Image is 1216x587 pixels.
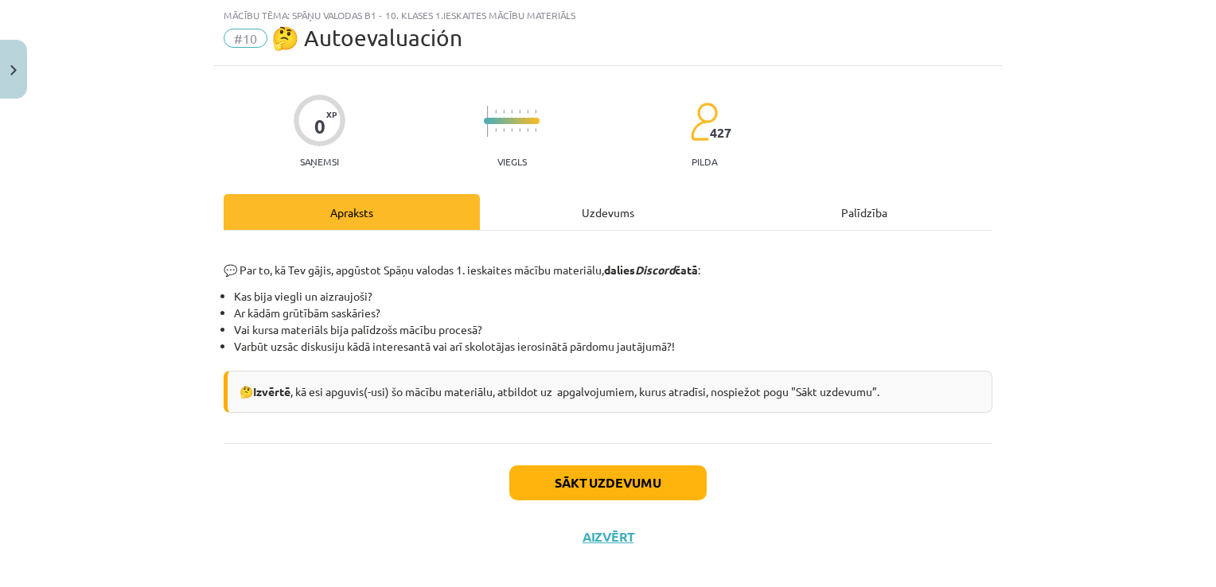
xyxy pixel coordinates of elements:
img: students-c634bb4e5e11cddfef0936a35e636f08e4e9abd3cc4e673bd6f9a4125e45ecb1.svg [690,102,718,142]
span: XP [326,110,337,119]
img: icon-short-line-57e1e144782c952c97e751825c79c345078a6d821885a25fce030b3d8c18986b.svg [495,128,497,132]
img: icon-short-line-57e1e144782c952c97e751825c79c345078a6d821885a25fce030b3d8c18986b.svg [511,110,513,114]
img: icon-short-line-57e1e144782c952c97e751825c79c345078a6d821885a25fce030b3d8c18986b.svg [519,110,520,114]
img: icon-long-line-d9ea69661e0d244f92f715978eff75569469978d946b2353a9bb055b3ed8787d.svg [487,106,489,137]
img: icon-short-line-57e1e144782c952c97e751825c79c345078a6d821885a25fce030b3d8c18986b.svg [519,128,520,132]
div: Apraksts [224,194,480,230]
img: icon-short-line-57e1e144782c952c97e751825c79c345078a6d821885a25fce030b3d8c18986b.svg [503,128,505,132]
div: Mācību tēma: Spāņu valodas b1 - 10. klases 1.ieskaites mācību materiāls [224,10,992,21]
strong: dalies čatā [604,262,698,277]
p: Saņemsi [294,156,345,167]
p: 💬 Par to, kā Tev gājis, apgūstot Spāņu valodas 1. ieskaites mācību materiālu, : [224,245,992,278]
span: #10 [224,29,267,48]
img: icon-short-line-57e1e144782c952c97e751825c79c345078a6d821885a25fce030b3d8c18986b.svg [511,128,513,132]
em: Discord [635,262,675,277]
strong: Izvērtē [253,384,290,398]
span: 🤔 Autoevaluación [271,25,462,51]
img: icon-short-line-57e1e144782c952c97e751825c79c345078a6d821885a25fce030b3d8c18986b.svg [527,110,528,114]
img: icon-short-line-57e1e144782c952c97e751825c79c345078a6d821885a25fce030b3d8c18986b.svg [527,128,528,132]
span: 427 [710,126,731,140]
img: icon-close-lesson-0947bae3869378f0d4975bcd49f059093ad1ed9edebbc8119c70593378902aed.svg [10,65,17,76]
img: icon-short-line-57e1e144782c952c97e751825c79c345078a6d821885a25fce030b3d8c18986b.svg [503,110,505,114]
img: icon-short-line-57e1e144782c952c97e751825c79c345078a6d821885a25fce030b3d8c18986b.svg [535,128,536,132]
button: Sākt uzdevumu [509,465,707,500]
div: 0 [314,115,325,138]
img: icon-short-line-57e1e144782c952c97e751825c79c345078a6d821885a25fce030b3d8c18986b.svg [495,110,497,114]
li: Kas bija viegli un aizraujoši? [234,288,992,305]
li: Ar kādām grūtībām saskāries? [234,305,992,321]
li: Varbūt uzsāc diskusiju kādā interesantā vai arī skolotājas ierosinātā pārdomu jautājumā?! [234,338,992,355]
button: Aizvērt [578,529,638,545]
li: Vai kursa materiāls bija palīdzošs mācību procesā? [234,321,992,338]
p: pilda [692,156,717,167]
p: Viegls [497,156,527,167]
img: icon-short-line-57e1e144782c952c97e751825c79c345078a6d821885a25fce030b3d8c18986b.svg [535,110,536,114]
div: Uzdevums [480,194,736,230]
div: 🤔 , kā esi apguvis(-usi) šo mācību materiālu, atbildot uz apgalvojumiem, kurus atradīsi, nospiežo... [224,371,992,413]
div: Palīdzība [736,194,992,230]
